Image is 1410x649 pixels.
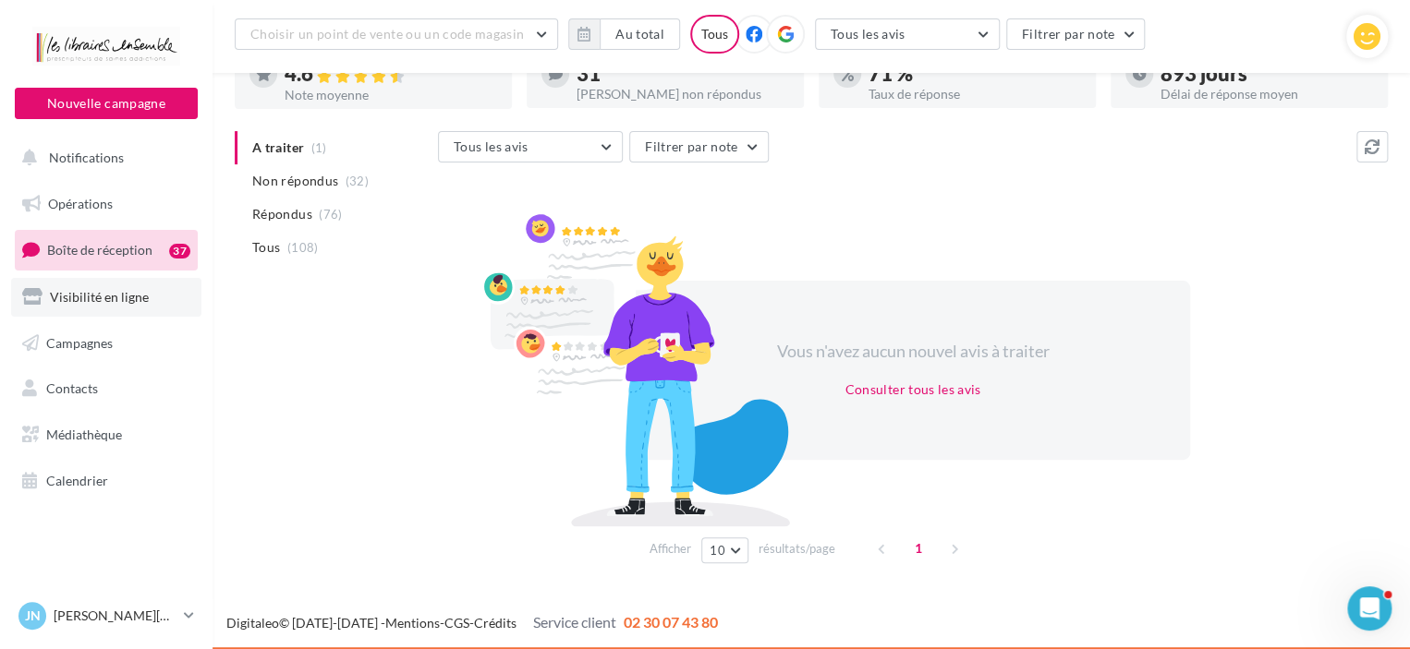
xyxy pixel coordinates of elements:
[49,150,124,165] span: Notifications
[11,138,194,177] button: Notifications
[11,230,201,270] a: Boîte de réception37
[46,473,108,488] span: Calendrier
[235,18,558,50] button: Choisir un point de vente ou un code magasin
[837,379,988,401] button: Consulter tous les avis
[169,244,190,258] div: 37
[759,540,835,558] span: résultats/page
[1347,586,1392,631] iframe: Intercom live chat
[690,15,739,54] div: Tous
[48,196,113,211] span: Opérations
[600,18,680,50] button: Au total
[815,18,1000,50] button: Tous les avis
[624,613,718,631] span: 02 30 07 43 80
[346,174,369,188] span: (32)
[11,185,201,223] a: Opérations
[1161,88,1373,101] div: Délai de réponse moyen
[754,340,1072,364] div: Vous n'avez aucun nouvel avis à traiter
[1161,64,1373,84] div: 893 jours
[226,615,718,631] span: © [DATE]-[DATE] - - -
[285,89,497,102] div: Note moyenne
[15,88,198,119] button: Nouvelle campagne
[11,278,201,317] a: Visibilité en ligne
[11,324,201,363] a: Campagnes
[577,64,789,84] div: 31
[252,205,312,223] span: Répondus
[11,462,201,500] a: Calendrier
[250,26,524,42] span: Choisir un point de vente ou un code magasin
[46,334,113,350] span: Campagnes
[285,64,497,85] div: 4.6
[533,613,616,631] span: Service client
[444,615,469,631] a: CGS
[454,138,529,154] span: Tous les avis
[252,238,280,257] span: Tous
[831,26,906,42] span: Tous les avis
[438,131,623,162] button: Tous les avis
[319,207,342,222] span: (76)
[46,380,98,396] span: Contacts
[1006,18,1146,50] button: Filtrer par note
[385,615,440,631] a: Mentions
[650,540,691,558] span: Afficher
[904,534,933,563] span: 1
[226,615,279,631] a: Digitaleo
[568,18,680,50] button: Au total
[629,131,769,162] button: Filtrer par note
[701,537,748,563] button: 10
[577,88,789,101] div: [PERSON_NAME] non répondus
[46,427,122,442] span: Médiathèque
[47,242,152,258] span: Boîte de réception
[11,369,201,408] a: Contacts
[287,240,319,255] span: (108)
[25,607,41,625] span: JN
[11,415,201,454] a: Médiathèque
[54,607,176,625] p: [PERSON_NAME][DATE]
[252,172,338,190] span: Non répondus
[474,615,517,631] a: Crédits
[15,598,198,633] a: JN [PERSON_NAME][DATE]
[710,543,725,558] span: 10
[869,64,1081,84] div: 71 %
[50,289,149,305] span: Visibilité en ligne
[869,88,1081,101] div: Taux de réponse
